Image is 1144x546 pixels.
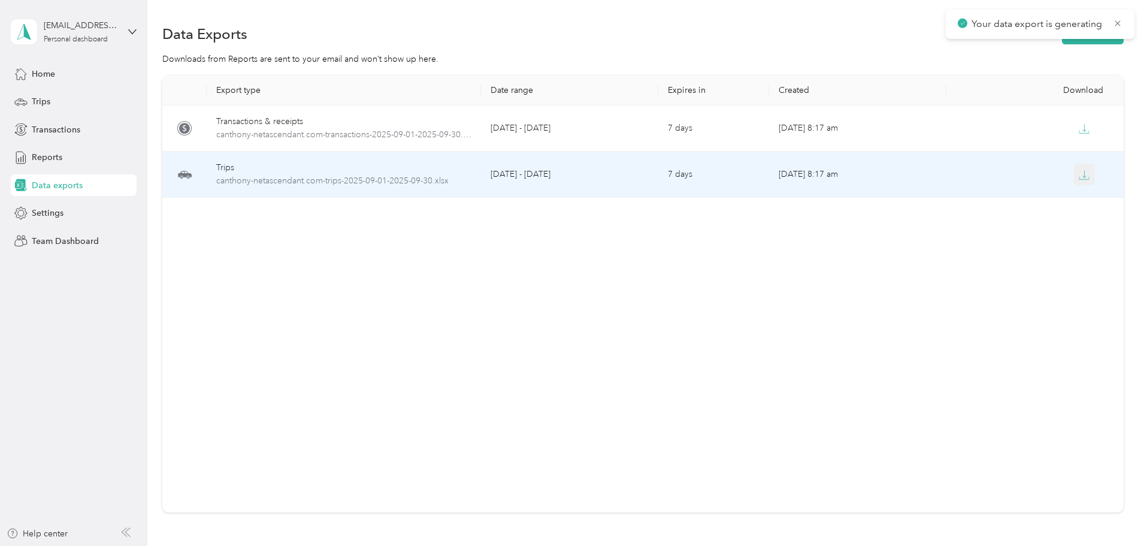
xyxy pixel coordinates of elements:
td: 7 days [658,105,769,152]
div: Downloads from Reports are sent to your email and won’t show up here. [162,53,1124,65]
iframe: Everlance-gr Chat Button Frame [1077,479,1144,546]
span: Data exports [32,179,83,192]
th: Expires in [658,76,769,105]
button: Help center [7,527,68,540]
div: Transactions & receipts [216,115,471,128]
div: Trips [216,161,471,174]
td: [DATE] - [DATE] [481,152,658,198]
td: [DATE] - [DATE] [481,105,658,152]
th: Date range [481,76,658,105]
th: Export type [207,76,481,105]
td: 7 days [658,152,769,198]
th: Created [769,76,946,105]
div: Download [956,85,1114,95]
span: canthony-netascendant.com-transactions-2025-09-01-2025-09-30.xlsx [216,128,471,141]
div: [EMAIL_ADDRESS][DOMAIN_NAME] [44,19,119,32]
span: Team Dashboard [32,235,99,248]
p: Your data export is generating [972,17,1104,32]
td: [DATE] 8:17 am [769,105,946,152]
div: Personal dashboard [44,36,108,43]
span: Trips [32,95,50,108]
span: Transactions [32,123,80,136]
span: Reports [32,151,62,164]
span: canthony-netascendant.com-trips-2025-09-01-2025-09-30.xlsx [216,174,471,188]
td: [DATE] 8:17 am [769,152,946,198]
span: Settings [32,207,63,219]
span: Home [32,68,55,80]
h1: Data Exports [162,28,247,40]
